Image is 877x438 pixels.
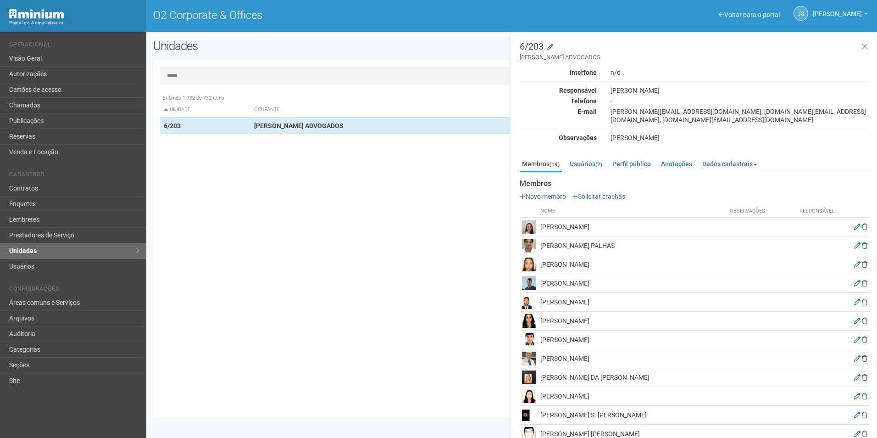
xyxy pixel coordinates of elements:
a: Excluir membro [862,261,867,268]
th: Ocupante: activate to sort column ascending [250,102,561,118]
a: Editar membro [854,336,860,343]
td: [PERSON_NAME] PALHAS [538,236,727,255]
a: Anotações [659,157,694,171]
td: [PERSON_NAME] [538,293,727,312]
img: user.png [522,295,536,309]
a: Excluir membro [862,223,867,230]
a: Voltar para o portal [719,11,780,18]
img: user.png [522,333,536,347]
img: user.png [522,352,536,365]
td: [PERSON_NAME] [538,274,727,293]
a: Excluir membro [862,317,867,325]
a: Editar membro [854,242,860,249]
div: Telefone [513,97,604,105]
small: (19) [550,161,560,168]
img: user.png [522,258,536,271]
a: Excluir membro [862,430,867,438]
td: [PERSON_NAME] S. [PERSON_NAME] [538,406,727,425]
h1: O2 Corporate & Offices [153,9,505,21]
a: Membros(19) [520,157,562,172]
div: Painel do Administrador [9,19,139,27]
div: [PERSON_NAME] [604,134,877,142]
img: Minium [9,9,64,19]
h2: Unidades [153,39,444,53]
li: Cadastros [9,171,139,181]
div: Exibindo 1-732 de 732 itens [160,94,863,102]
div: Observações [513,134,604,142]
span: Jeferson Souza [813,1,862,17]
a: Solicitar crachás [572,193,625,200]
a: Excluir membro [862,336,867,343]
td: [PERSON_NAME] DA [PERSON_NAME] [538,368,727,387]
th: Unidade: activate to sort column descending [160,102,250,118]
a: Editar membro [854,411,860,419]
td: [PERSON_NAME] [538,387,727,406]
td: [PERSON_NAME] [538,331,727,349]
a: Novo membro [520,193,566,200]
a: Editar membro [854,393,860,400]
img: user.png [522,371,536,384]
a: Editar membro [854,374,860,381]
img: user.png [522,220,536,234]
a: Editar membro [854,430,860,438]
a: Perfil público [610,157,653,171]
td: [PERSON_NAME] [538,255,727,274]
th: Observações [727,205,794,218]
strong: 6/203 [164,122,181,129]
td: [PERSON_NAME] [538,349,727,368]
a: Excluir membro [862,355,867,362]
li: Operacional [9,41,139,51]
small: (2) [595,161,602,168]
a: Excluir membro [862,393,867,400]
a: Editar membro [854,355,860,362]
strong: [PERSON_NAME] ADVOGADOS [254,122,344,129]
div: [PERSON_NAME][EMAIL_ADDRESS][DOMAIN_NAME]; [DOMAIN_NAME][EMAIL_ADDRESS][DOMAIN_NAME]; [DOMAIN_NAM... [604,107,877,124]
li: Configurações [9,286,139,295]
small: [PERSON_NAME] ADVOGADOS [520,53,870,62]
a: Editar membro [854,317,860,325]
a: Excluir membro [862,374,867,381]
a: Editar membro [854,298,860,306]
a: Editar membro [854,223,860,230]
a: Dados cadastrais [700,157,760,171]
a: JS [794,6,808,21]
div: n/d [604,68,877,77]
td: [PERSON_NAME] [538,312,727,331]
th: Nome [538,205,727,218]
a: Excluir membro [862,280,867,287]
a: Editar membro [854,261,860,268]
a: Excluir membro [862,298,867,306]
strong: Membros [520,180,870,188]
a: Excluir membro [862,411,867,419]
div: Responsável [513,86,604,95]
a: Excluir membro [862,242,867,249]
div: Interfone [513,68,604,77]
img: user.png [522,314,536,328]
div: E-mail [513,107,604,116]
img: user.png [522,408,536,422]
td: [PERSON_NAME] [538,218,727,236]
a: Modificar a unidade [547,43,553,52]
img: user.png [522,276,536,290]
th: Responsável [794,205,840,218]
div: [PERSON_NAME] [604,86,877,95]
div: - [604,97,877,105]
img: user.png [522,389,536,403]
a: [PERSON_NAME] [813,11,868,19]
h3: 6/203 [520,42,870,62]
a: Usuários(2) [567,157,605,171]
a: Editar membro [854,280,860,287]
img: user.png [522,239,536,253]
